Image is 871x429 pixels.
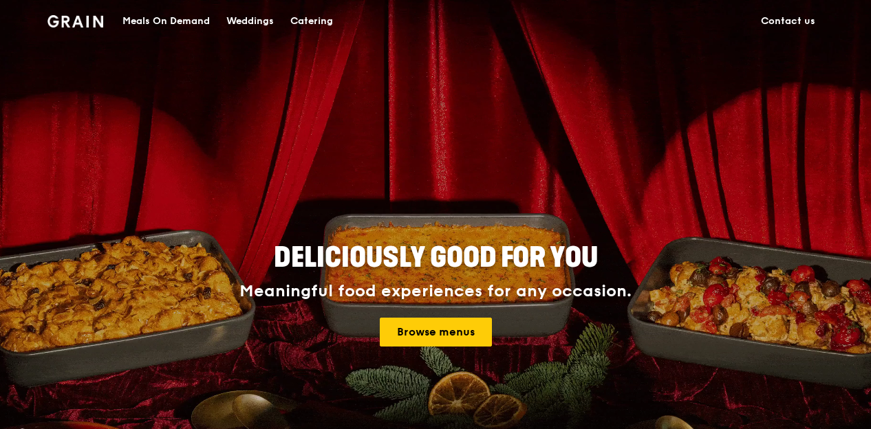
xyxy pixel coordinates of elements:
div: Meaningful food experiences for any occasion. [188,282,683,301]
a: Browse menus [380,318,492,346]
a: Catering [282,1,341,42]
a: Contact us [753,1,824,42]
span: Deliciously good for you [274,241,598,274]
div: Catering [290,1,333,42]
div: Weddings [226,1,274,42]
a: Weddings [218,1,282,42]
img: Grain [47,15,103,27]
div: Meals On Demand [122,1,210,42]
